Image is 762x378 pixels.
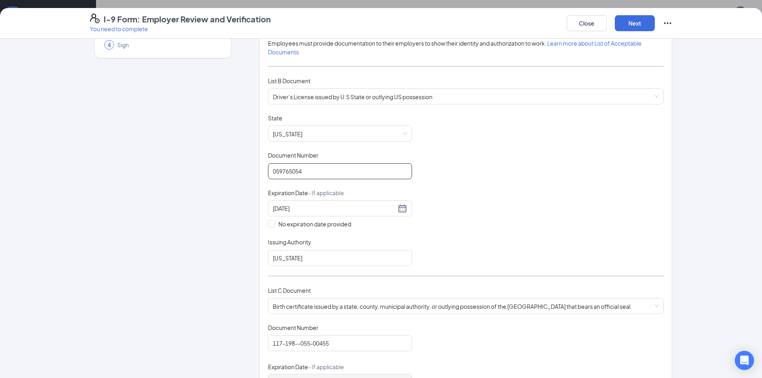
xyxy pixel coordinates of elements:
[735,351,754,370] div: Open Intercom Messenger
[268,238,311,246] span: Issuing Authority
[268,363,344,371] span: Expiration Date
[268,324,318,332] span: Document Number
[567,15,607,31] button: Close
[273,126,407,141] span: Georgia
[268,189,344,197] span: Expiration Date
[268,287,311,294] span: List C Document
[275,220,354,228] span: No expiration date provided
[108,41,111,49] span: 4
[273,204,396,213] input: 11/10/2030
[268,151,318,159] span: Document Number
[268,77,310,84] span: List B Document
[268,114,282,122] span: State
[308,189,344,196] span: - If applicable
[90,14,100,23] svg: FormI9EVerifyIcon
[663,18,672,28] svg: Ellipses
[273,298,659,314] span: Birth certificate issued by a state, county, municipal authority, or outlying possession of the [...
[90,25,271,33] p: You need to complete
[117,41,220,49] span: Sign
[308,363,344,370] span: - If applicable
[273,89,659,104] span: Driver’s License issued by U.S State or outlying US possession
[104,14,271,25] h4: I-9 Form: Employer Review and Verification
[615,15,655,31] button: Next
[268,40,642,56] span: Employees must provide documentation to their employers to show their identity and authorization ...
